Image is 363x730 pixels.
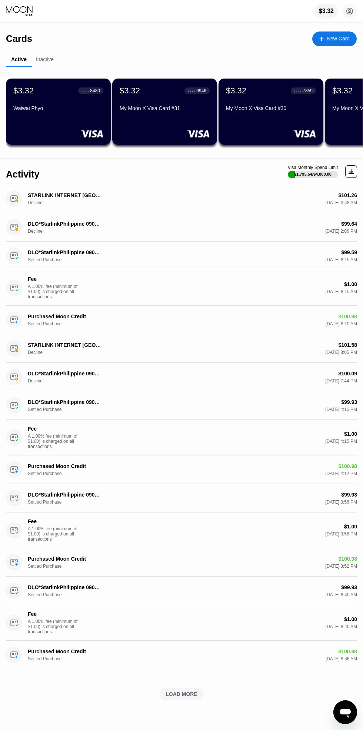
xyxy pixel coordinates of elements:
[6,33,32,44] div: Cards
[326,200,357,205] div: [DATE] 3:48 AM
[338,463,357,469] div: $100.98
[325,439,357,444] div: [DATE] 4:15 PM
[325,407,357,412] div: [DATE] 4:15 PM
[28,257,65,262] div: Settled Purchase
[188,90,195,92] div: ● ● ● ●
[6,169,39,180] div: Activity
[13,86,34,96] div: $3.32
[28,500,65,505] div: Settled Purchase
[6,270,357,306] div: FeeA 1.00% fee (minimum of $1.00) is charged on all transactions$1.00[DATE] 8:15 AM
[6,605,357,641] div: FeeA 1.00% fee (minimum of $1.00) is charged on all transactions$1.00[DATE] 8:40 AM
[28,426,102,432] div: Fee
[11,56,27,62] div: Active
[6,484,357,512] div: DLO*StarlinkPhilippine 090000000 PHSettled Purchase$99.93[DATE] 3:56 PM
[6,185,357,213] div: STARLINK INTERNET [GEOGRAPHIC_DATA] MYDecline$101.26[DATE] 3:48 AM
[338,342,357,348] div: $101.58
[28,200,65,205] div: Decline
[28,434,83,449] div: A 1.00% fee (minimum of $1.00) is charged on all transactions
[6,548,357,577] div: Purchased Moon CreditSettled Purchase$100.98[DATE] 3:52 PM
[338,648,357,654] div: $100.98
[28,276,102,282] div: Fee
[81,90,89,92] div: ● ● ● ●
[325,500,357,505] div: [DATE] 3:56 PM
[28,313,102,319] div: Purchased Moon Credit
[325,378,357,384] div: [DATE] 7:44 PM
[344,524,357,530] div: $1.00
[6,363,357,391] div: DLO*StarlinkPhilippine 090000000 PHDecline$100.09[DATE] 7:44 PM
[338,371,357,376] div: $100.09
[120,105,210,111] div: My Moon X Visa Card #31
[166,691,197,697] div: LOAD MORE
[326,289,357,294] div: [DATE] 8:15 AM
[6,512,357,548] div: FeeA 1.00% fee (minimum of $1.00) is charged on all transactions$1.00[DATE] 3:56 PM
[28,350,65,355] div: Decline
[6,306,357,334] div: Purchased Moon CreditSettled Purchase$100.98[DATE] 8:10 AM
[120,86,140,96] div: $3.32
[36,56,54,62] div: Inactive
[315,4,338,19] div: $3.32
[303,88,313,93] div: 7859
[28,342,102,348] div: STARLINK INTERNET [GEOGRAPHIC_DATA] MY
[326,624,357,629] div: [DATE] 8:40 AM
[28,492,102,498] div: DLO*StarlinkPhilippine 090000000 PH
[28,407,65,412] div: Settled Purchase
[344,616,357,622] div: $1.00
[28,592,65,597] div: Settled Purchase
[6,577,357,605] div: DLO*StarlinkPhilippine 090000000 PHSettled Purchase$99.93[DATE] 8:40 AM
[294,172,332,176] div: $1,795.54 / $4,000.00
[219,79,323,145] div: $3.32● ● ● ●7859My Moon X Visa Card #30
[226,105,316,111] div: My Moon X Visa Card #30
[226,86,246,96] div: $3.32
[341,584,357,590] div: $99.93
[332,86,353,96] div: $3.32
[13,105,103,111] div: Waiwai Phyo
[341,221,357,227] div: $99.64
[325,350,357,355] div: [DATE] 8:05 PM
[28,399,102,405] div: DLO*StarlinkPhilippine 090000000 PH
[90,88,100,93] div: 8480
[341,492,357,498] div: $99.93
[6,213,357,242] div: DLO*StarlinkPhilippine 090000000 PHDecline$99.64[DATE] 2:06 PM
[326,321,357,326] div: [DATE] 8:10 AM
[28,584,102,590] div: DLO*StarlinkPhilippine 090000000 PH
[28,471,65,476] div: Settled Purchase
[6,334,357,363] div: STARLINK INTERNET [GEOGRAPHIC_DATA] MYDecline$101.58[DATE] 8:05 PM
[28,249,102,255] div: DLO*StarlinkPhilippine 090000000 PH
[288,165,338,170] div: Visa Monthly Spend Limit
[344,431,357,437] div: $1.00
[6,391,357,420] div: DLO*StarlinkPhilippine 090000000 PHSettled Purchase$99.93[DATE] 4:15 PM
[6,242,357,270] div: DLO*StarlinkPhilippine 090000000 PHSettled Purchase$99.59[DATE] 8:15 AM
[338,192,357,198] div: $101.26
[325,471,357,476] div: [DATE] 4:12 PM
[6,420,357,455] div: FeeA 1.00% fee (minimum of $1.00) is charged on all transactions$1.00[DATE] 4:15 PM
[28,564,65,569] div: Settled Purchase
[294,90,302,92] div: ● ● ● ●
[28,371,102,376] div: DLO*StarlinkPhilippine 090000000 PH
[112,79,217,145] div: $3.32● ● ● ●6946My Moon X Visa Card #31
[28,378,65,384] div: Decline
[312,31,357,46] div: New Card
[319,8,334,14] div: $3.32
[327,36,350,42] div: New Card
[338,313,357,319] div: $100.98
[325,564,357,569] div: [DATE] 3:52 PM
[325,531,357,537] div: [DATE] 3:56 PM
[28,518,102,524] div: Fee
[28,648,102,654] div: Purchased Moon Credit
[28,284,83,299] div: A 1.00% fee (minimum of $1.00) is charged on all transactions
[28,556,102,562] div: Purchased Moon Credit
[28,229,65,234] div: Decline
[6,688,357,700] div: LOAD MORE
[28,526,83,542] div: A 1.00% fee (minimum of $1.00) is charged on all transactions
[6,455,357,484] div: Purchased Moon CreditSettled Purchase$100.98[DATE] 4:12 PM
[341,399,357,405] div: $99.93
[28,221,102,227] div: DLO*StarlinkPhilippine 090000000 PH
[338,556,357,562] div: $100.98
[196,88,206,93] div: 6946
[326,592,357,597] div: [DATE] 8:40 AM
[326,257,357,262] div: [DATE] 8:15 AM
[28,619,83,634] div: A 1.00% fee (minimum of $1.00) is charged on all transactions
[333,700,357,724] iframe: Button to launch messaging window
